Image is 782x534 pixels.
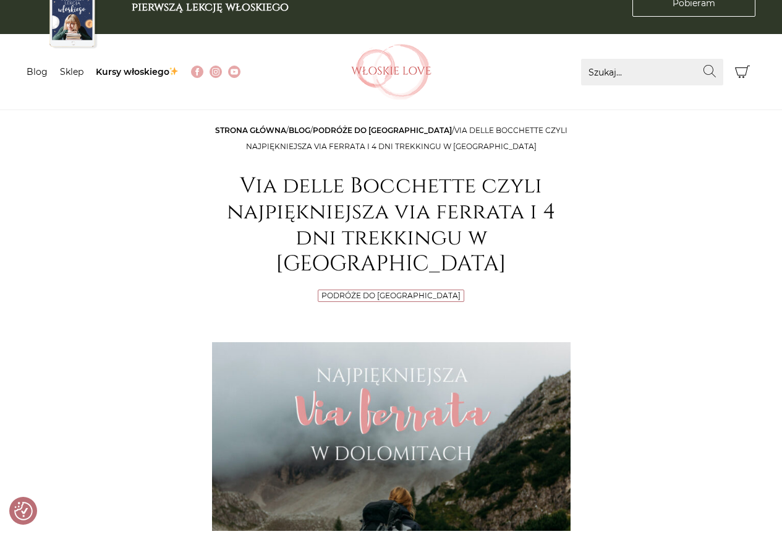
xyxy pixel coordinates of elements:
button: Preferencje co do zgód [14,502,33,520]
a: Blog [27,66,48,77]
a: Podróże do [GEOGRAPHIC_DATA] [321,291,461,300]
h1: Via delle Bocchette czyli najpiękniejsza via ferrata i 4 dni trekkingu w [GEOGRAPHIC_DATA] [212,173,571,277]
span: / / / [215,126,567,151]
input: Szukaj... [581,59,723,85]
button: Koszyk [729,59,756,85]
img: ✨ [169,67,178,75]
a: Sklep [60,66,83,77]
a: Blog [289,126,310,135]
a: Strona główna [215,126,286,135]
a: Podróże do [GEOGRAPHIC_DATA] [313,126,452,135]
img: Włoskielove [351,44,431,100]
a: Kursy włoskiego [96,66,179,77]
img: Revisit consent button [14,502,33,520]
